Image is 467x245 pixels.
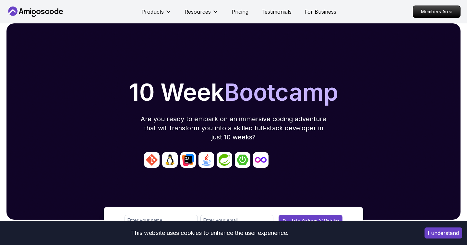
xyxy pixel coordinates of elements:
[5,226,415,240] div: This website uses cookies to enhance the user experience.
[217,152,232,168] img: avatar_4
[413,6,461,18] a: Members Area
[140,114,327,142] p: Are you ready to embark on an immersive coding adventure that will transform you into a skilled f...
[198,152,214,168] img: avatar_3
[290,218,339,225] div: Join Cohort 3 Waitlist
[144,152,160,168] img: avatar_0
[253,152,269,168] img: avatar_6
[141,8,164,16] p: Products
[180,152,196,168] img: avatar_2
[162,152,178,168] img: avatar_1
[425,227,462,239] button: Accept cookies
[185,8,219,21] button: Resources
[141,8,172,21] button: Products
[200,215,274,226] input: Enter your email
[235,152,250,168] img: avatar_5
[413,6,460,18] p: Members Area
[305,8,336,16] a: For Business
[9,81,458,104] h1: 10 Week
[232,8,248,16] a: Pricing
[185,8,211,16] p: Resources
[125,215,198,226] input: Enter your name
[224,78,338,106] span: Bootcamp
[261,8,292,16] a: Testimonials
[279,215,342,228] button: Join Cohort 3 Waitlist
